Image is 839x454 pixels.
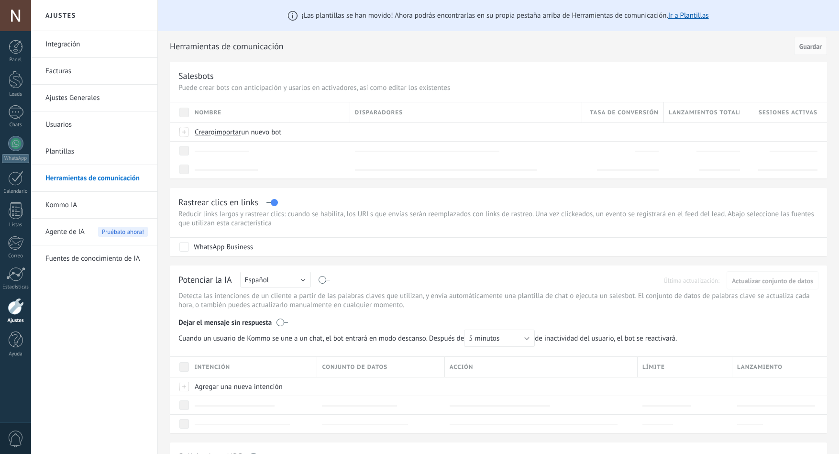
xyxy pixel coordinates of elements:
[195,128,211,137] span: Crear
[45,165,148,192] a: Herramientas de comunicación
[2,122,30,128] div: Chats
[45,31,148,58] a: Integración
[241,128,281,137] span: un nuevo bot
[211,128,215,137] span: o
[31,165,157,192] li: Herramientas de comunicación
[178,274,232,287] div: Potenciar la IA
[45,58,148,85] a: Facturas
[2,253,30,259] div: Correo
[2,351,30,357] div: Ayuda
[2,154,29,163] div: WhatsApp
[178,311,818,330] div: Dejar el mensaje sin respuesta
[178,83,818,92] p: Puede crear bots con anticipación y usarlos en activadores, así como editar los existentes
[31,111,157,138] li: Usuarios
[45,219,85,245] span: Agente de IA
[170,37,791,56] h2: Herramientas de comunicación
[178,197,258,208] div: Rastrear clics en links
[2,284,30,290] div: Estadísticas
[469,334,499,343] span: 5 minutos
[322,363,387,372] span: Conjunto de datos
[45,111,148,138] a: Usuarios
[759,108,817,117] span: Sesiones activas
[301,11,708,20] span: ¡Las plantillas se han movido! Ahora podrás encontrarlas en su propia pestaña arriba de Herramien...
[178,330,682,347] span: de inactividad del usuario, el bot se reactivará.
[45,192,148,219] a: Kommo IA
[31,219,157,245] li: Agente de IA
[2,188,30,195] div: Calendario
[98,227,148,237] span: Pruébalo ahora!
[194,243,253,252] div: WhatsApp Business
[245,276,269,285] span: Español
[355,108,403,117] span: Disparadores
[178,291,818,310] p: Detecta las intenciones de un cliente a partir de las palabras claves que utilizan, y envía autom...
[240,272,311,288] button: Español
[464,330,535,347] button: 5 minutos
[31,85,157,111] li: Ajustes Generales
[215,128,242,137] span: importar
[31,31,157,58] li: Integración
[178,70,214,81] div: Salesbots
[195,363,230,372] span: Intención
[668,11,709,20] a: Ir a Plantillas
[590,108,659,117] span: Tasa de conversión
[737,363,783,372] span: Lanzamiento
[642,363,665,372] span: Límite
[2,222,30,228] div: Listas
[190,377,312,396] div: Agregar una nueva intención
[31,138,157,165] li: Plantillas
[669,108,740,117] span: Lanzamientos totales
[45,85,148,111] a: Ajustes Generales
[799,43,822,50] span: Guardar
[31,245,157,272] li: Fuentes de conocimiento de IA
[2,91,30,98] div: Leads
[195,108,221,117] span: Nombre
[450,363,474,372] span: Acción
[794,37,827,55] button: Guardar
[31,192,157,219] li: Kommo IA
[45,219,148,245] a: Agente de IA Pruébalo ahora!
[178,210,818,228] p: Reducir links largos y rastrear clics: cuando se habilita, los URLs que envías serán reemplazados...
[45,245,148,272] a: Fuentes de conocimiento de IA
[45,138,148,165] a: Plantillas
[31,58,157,85] li: Facturas
[2,318,30,324] div: Ajustes
[2,57,30,63] div: Panel
[178,330,535,347] span: Cuando un usuario de Kommo se une a un chat, el bot entrará en modo descanso. Después de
